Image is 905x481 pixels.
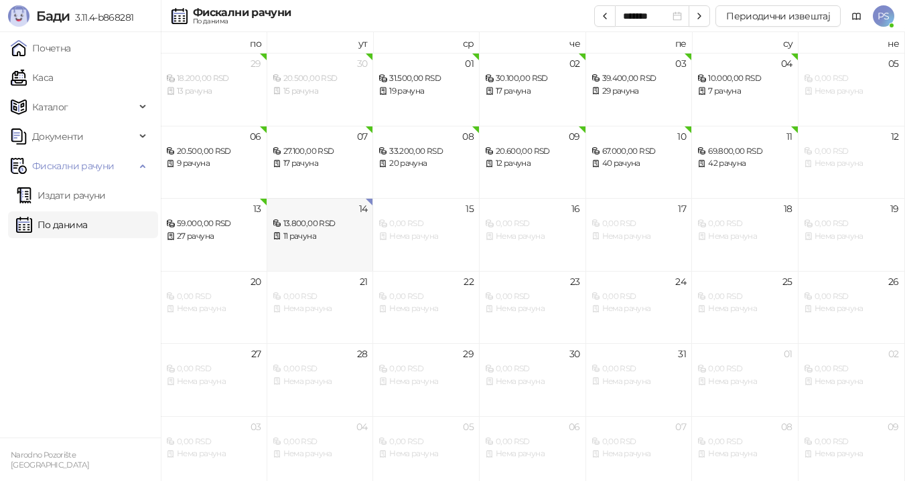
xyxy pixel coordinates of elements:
[480,32,586,53] th: че
[166,363,261,375] div: 0,00 RSD
[373,32,480,53] th: ср
[485,157,580,170] div: 12 рачуна
[784,349,792,359] div: 01
[11,450,89,470] small: Narodno Pozorište [GEOGRAPHIC_DATA]
[697,448,792,460] div: Нема рачуна
[267,126,374,199] td: 2025-10-07
[273,85,368,98] div: 15 рачуна
[32,123,83,150] span: Документи
[485,436,580,448] div: 0,00 RSD
[378,72,474,85] div: 31.500,00 RSD
[378,230,474,243] div: Нема рачуна
[804,157,899,170] div: Нема рачуна
[798,126,905,199] td: 2025-10-12
[462,132,474,141] div: 08
[166,436,261,448] div: 0,00 RSD
[273,72,368,85] div: 20.500,00 RSD
[356,422,368,431] div: 04
[890,204,899,213] div: 19
[697,302,792,315] div: Нема рачуна
[692,271,798,344] td: 2025-10-25
[591,217,687,230] div: 0,00 RSD
[378,145,474,158] div: 33.200,00 RSD
[166,217,261,230] div: 59.000,00 RSD
[697,363,792,375] div: 0,00 RSD
[485,85,580,98] div: 17 рачуна
[784,204,792,213] div: 18
[166,290,261,303] div: 0,00 RSD
[373,53,480,126] td: 2025-10-01
[166,145,261,158] div: 20.500,00 RSD
[804,230,899,243] div: Нема рачуна
[357,59,368,68] div: 30
[273,290,368,303] div: 0,00 RSD
[692,32,798,53] th: су
[466,204,474,213] div: 15
[166,157,261,170] div: 9 рачуна
[161,53,267,126] td: 2025-09-29
[11,35,71,62] a: Почетна
[8,5,29,27] img: Logo
[161,271,267,344] td: 2025-10-20
[485,363,580,375] div: 0,00 RSD
[273,375,368,388] div: Нема рачуна
[485,448,580,460] div: Нема рачуна
[16,211,87,238] a: По данима
[378,375,474,388] div: Нема рачуна
[678,204,686,213] div: 17
[846,5,867,27] a: Документација
[32,153,114,179] span: Фискални рачуни
[591,363,687,375] div: 0,00 RSD
[273,230,368,243] div: 11 рачуна
[798,198,905,271] td: 2025-10-19
[804,375,899,388] div: Нема рачуна
[782,277,792,286] div: 25
[11,64,53,91] a: Каса
[480,126,586,199] td: 2025-10-09
[485,302,580,315] div: Нема рачуна
[166,375,261,388] div: Нема рачуна
[485,230,580,243] div: Нема рачуна
[586,126,693,199] td: 2025-10-10
[378,302,474,315] div: Нема рачуна
[804,85,899,98] div: Нема рачуна
[804,363,899,375] div: 0,00 RSD
[804,290,899,303] div: 0,00 RSD
[591,375,687,388] div: Нема рачуна
[591,290,687,303] div: 0,00 RSD
[161,126,267,199] td: 2025-10-06
[267,53,374,126] td: 2025-09-30
[591,230,687,243] div: Нема рачуна
[571,204,580,213] div: 16
[586,343,693,416] td: 2025-10-31
[373,271,480,344] td: 2025-10-22
[697,157,792,170] div: 42 рачуна
[586,198,693,271] td: 2025-10-17
[251,349,261,359] div: 27
[781,59,792,68] div: 04
[692,343,798,416] td: 2025-11-01
[463,422,474,431] div: 05
[798,53,905,126] td: 2025-10-05
[378,436,474,448] div: 0,00 RSD
[378,85,474,98] div: 19 рачуна
[692,198,798,271] td: 2025-10-18
[480,198,586,271] td: 2025-10-16
[357,132,368,141] div: 07
[480,271,586,344] td: 2025-10-23
[273,145,368,158] div: 27.100,00 RSD
[360,277,368,286] div: 21
[267,343,374,416] td: 2025-10-28
[166,448,261,460] div: Нема рачуна
[273,217,368,230] div: 13.800,00 RSD
[32,94,68,120] span: Каталог
[464,277,474,286] div: 22
[485,290,580,303] div: 0,00 RSD
[359,204,368,213] div: 14
[591,436,687,448] div: 0,00 RSD
[36,8,70,24] span: Бади
[166,230,261,243] div: 27 рачуна
[891,132,899,141] div: 12
[378,363,474,375] div: 0,00 RSD
[251,277,261,286] div: 20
